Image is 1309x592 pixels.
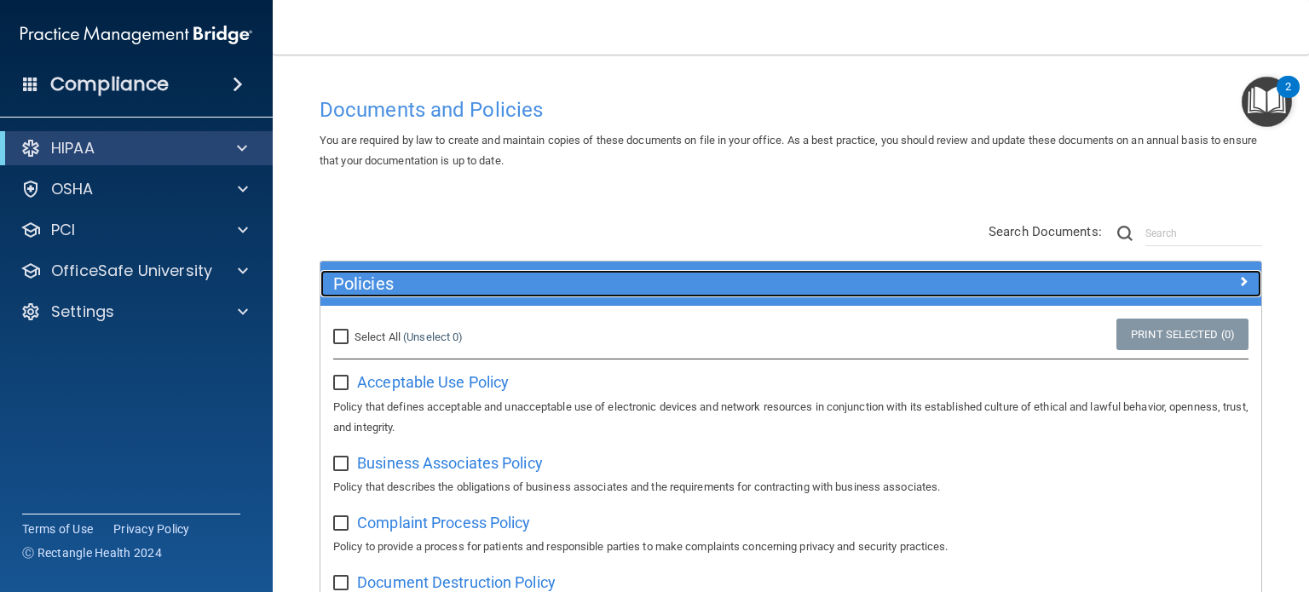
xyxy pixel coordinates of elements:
a: HIPAA [20,138,247,158]
span: Acceptable Use Policy [357,373,509,391]
p: HIPAA [51,138,95,158]
p: Policy that describes the obligations of business associates and the requirements for contracting... [333,477,1248,497]
p: PCI [51,220,75,240]
p: OSHA [51,179,94,199]
div: 2 [1285,87,1291,109]
p: Settings [51,302,114,322]
a: Terms of Use [22,520,93,537]
span: Business Associates Policy [357,454,543,472]
span: Select All [355,330,401,343]
span: Search Documents: [989,224,1102,239]
h4: Compliance [50,72,169,96]
a: OSHA [20,179,248,199]
a: PCI [20,220,248,240]
a: Settings [20,302,248,322]
span: Document Destruction Policy [357,573,556,591]
h4: Documents and Policies [320,99,1262,121]
span: Complaint Process Policy [357,514,530,532]
img: ic-search.3b580494.png [1117,226,1133,241]
a: (Unselect 0) [403,330,463,343]
input: Select All (Unselect 0) [333,330,353,344]
a: Policies [333,270,1248,297]
h5: Policies [333,274,1013,293]
a: OfficeSafe University [20,261,248,281]
p: Policy to provide a process for patients and responsible parties to make complaints concerning pr... [333,537,1248,557]
button: Open Resource Center, 2 new notifications [1242,77,1292,127]
span: You are required by law to create and maintain copies of these documents on file in your office. ... [320,134,1257,167]
a: Privacy Policy [113,520,190,537]
a: Print Selected (0) [1116,319,1248,350]
p: Policy that defines acceptable and unacceptable use of electronic devices and network resources i... [333,397,1248,438]
img: PMB logo [20,18,252,52]
span: Ⓒ Rectangle Health 2024 [22,544,162,561]
input: Search [1145,221,1262,246]
p: OfficeSafe University [51,261,212,281]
